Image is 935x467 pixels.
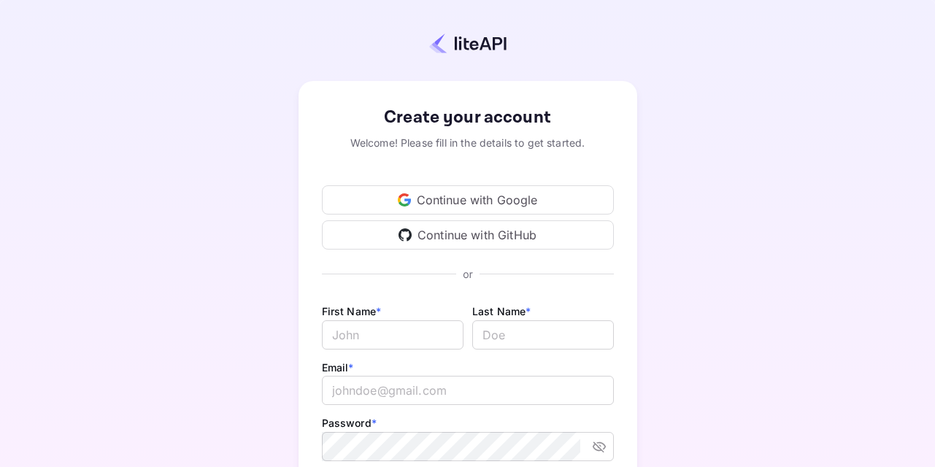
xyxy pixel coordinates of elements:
[322,361,354,374] label: Email
[322,185,614,215] div: Continue with Google
[472,305,531,317] label: Last Name
[322,135,614,150] div: Welcome! Please fill in the details to get started.
[322,220,614,250] div: Continue with GitHub
[322,305,382,317] label: First Name
[472,320,614,350] input: Doe
[429,33,507,54] img: liteapi
[322,417,377,429] label: Password
[322,376,614,405] input: johndoe@gmail.com
[586,433,612,460] button: toggle password visibility
[322,104,614,131] div: Create your account
[322,320,463,350] input: John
